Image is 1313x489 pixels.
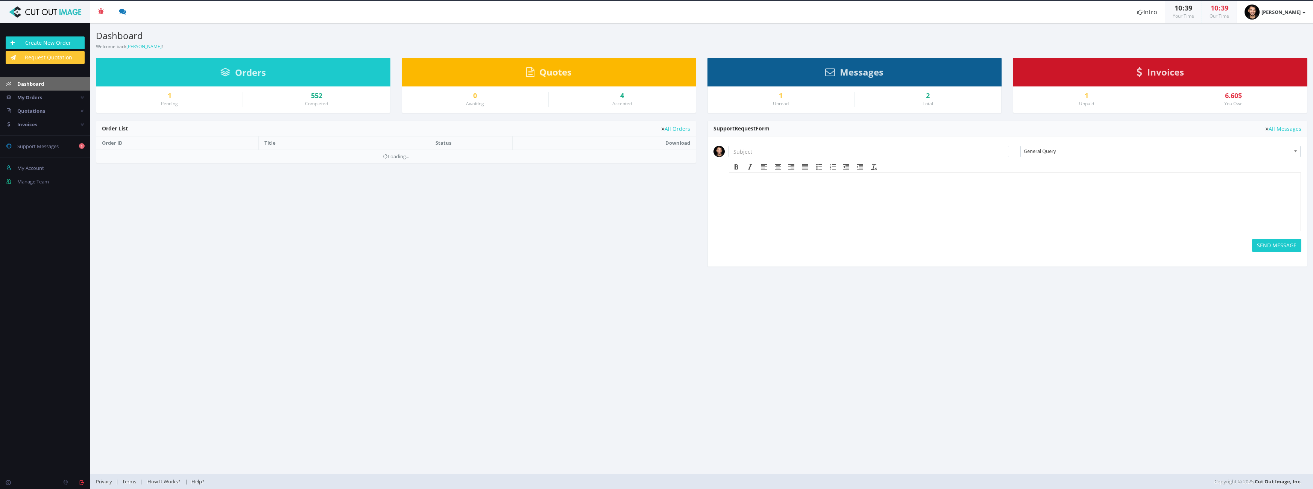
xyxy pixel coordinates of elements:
a: Cut Out Image, Inc. [1255,478,1302,485]
a: [PERSON_NAME] [126,43,162,50]
div: Bold [730,162,743,172]
small: You Owe [1224,100,1243,107]
span: 39 [1185,3,1192,12]
input: Subject [729,146,1009,157]
span: Support Messages [17,143,59,150]
h3: Dashboard [96,31,696,41]
a: Invoices [1137,70,1184,77]
b: 1 [79,143,85,149]
div: Align left [757,162,771,172]
div: Bullet list [812,162,826,172]
span: Request [735,125,756,132]
div: Numbered list [826,162,839,172]
button: SEND MESSAGE [1252,239,1301,252]
th: Download [513,136,696,150]
img: 003f028a5e58604e24751297b556ffe5 [713,146,725,157]
td: Loading... [96,150,696,163]
div: | | | [96,474,903,489]
span: : [1218,3,1221,12]
iframe: Rich Text Area. Press ALT-F9 for menu. Press ALT-F10 for toolbar. Press ALT-0 for help [729,173,1301,231]
span: Invoices [1147,66,1184,78]
a: 552 [249,92,384,100]
div: Italic [743,162,757,172]
div: Decrease indent [839,162,853,172]
a: Quotes [526,70,572,77]
a: Orders [220,71,266,77]
small: Unread [773,100,789,107]
span: Copyright © 2025, [1214,478,1302,485]
span: Invoices [17,121,37,128]
span: Messages [840,66,883,78]
a: [PERSON_NAME] [1237,1,1313,23]
a: Create New Order [6,36,85,49]
a: 1 [1019,92,1154,100]
span: 39 [1221,3,1228,12]
span: My Orders [17,94,42,101]
div: Align center [771,162,785,172]
a: 1 [102,92,237,100]
small: Our Time [1210,13,1229,19]
span: Quotations [17,107,45,114]
a: Terms [118,478,140,485]
span: Quotes [539,66,572,78]
span: Manage Team [17,178,49,185]
small: Pending [161,100,178,107]
th: Status [374,136,513,150]
small: Completed [305,100,328,107]
img: Cut Out Image [6,6,85,18]
a: All Messages [1266,126,1301,132]
a: 0 [408,92,543,100]
a: Privacy [96,478,116,485]
div: 2 [860,92,996,100]
th: Title [258,136,374,150]
a: All Orders [662,126,690,132]
div: 6.60$ [1166,92,1301,100]
div: Justify [798,162,812,172]
span: Support Form [713,125,770,132]
small: Unpaid [1079,100,1094,107]
a: Help? [188,478,208,485]
a: How It Works? [143,478,185,485]
span: Order List [102,125,128,132]
a: Intro [1130,1,1165,23]
span: 10 [1175,3,1182,12]
div: Clear formatting [867,162,881,172]
span: Dashboard [17,80,44,87]
span: Orders [235,66,266,79]
a: 4 [554,92,690,100]
span: General Query [1024,146,1290,156]
small: Your Time [1173,13,1194,19]
div: Align right [785,162,798,172]
a: 1 [713,92,849,100]
strong: [PERSON_NAME] [1261,9,1301,15]
div: Increase indent [853,162,867,172]
th: Order ID [96,136,258,150]
span: My Account [17,165,44,171]
small: Total [923,100,933,107]
img: 003f028a5e58604e24751297b556ffe5 [1245,5,1260,20]
span: : [1182,3,1185,12]
span: 10 [1211,3,1218,12]
a: Request Quotation [6,51,85,64]
span: How It Works? [147,478,180,485]
small: Welcome back ! [96,43,163,50]
a: Messages [825,70,883,77]
small: Accepted [612,100,632,107]
small: Awaiting [466,100,484,107]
